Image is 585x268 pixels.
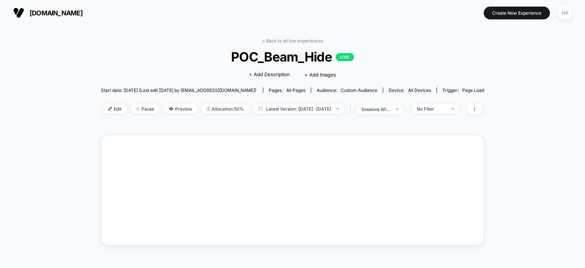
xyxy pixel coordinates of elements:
[336,53,354,61] p: LIVE
[253,104,344,114] span: Latest Version: [DATE] - [DATE]
[555,5,574,21] button: HR
[269,88,305,93] div: Pages:
[120,49,465,64] span: POC_Beam_Hide
[417,106,446,112] div: No Filter
[13,7,24,18] img: Visually logo
[336,108,339,109] img: end
[396,108,399,110] img: end
[408,88,431,93] span: all devices
[258,107,263,111] img: calendar
[136,107,140,111] img: end
[249,71,290,78] span: + Add Description
[103,104,127,114] span: Edit
[30,9,83,17] span: [DOMAIN_NAME]
[348,104,356,115] span: |
[317,88,377,93] div: Audience:
[108,107,112,111] img: edit
[201,104,249,114] span: Allocation: 50%
[163,104,198,114] span: Preview
[305,72,336,78] span: + Add Images
[11,7,85,19] button: [DOMAIN_NAME]
[452,108,454,109] img: end
[442,88,484,93] div: Trigger:
[361,107,390,112] div: sessions with impression
[383,88,437,93] span: Device:
[262,38,323,44] a: < Back to all live experiences
[558,6,572,20] div: HR
[286,88,305,93] span: all pages
[101,88,256,93] span: Start date: [DATE] (Last edit [DATE] by [EMAIL_ADDRESS][DOMAIN_NAME])
[207,107,210,111] img: rebalance
[131,104,160,114] span: Pause
[484,7,550,19] button: Create New Experience
[462,88,484,93] span: Page Load
[341,88,377,93] span: Custom Audience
